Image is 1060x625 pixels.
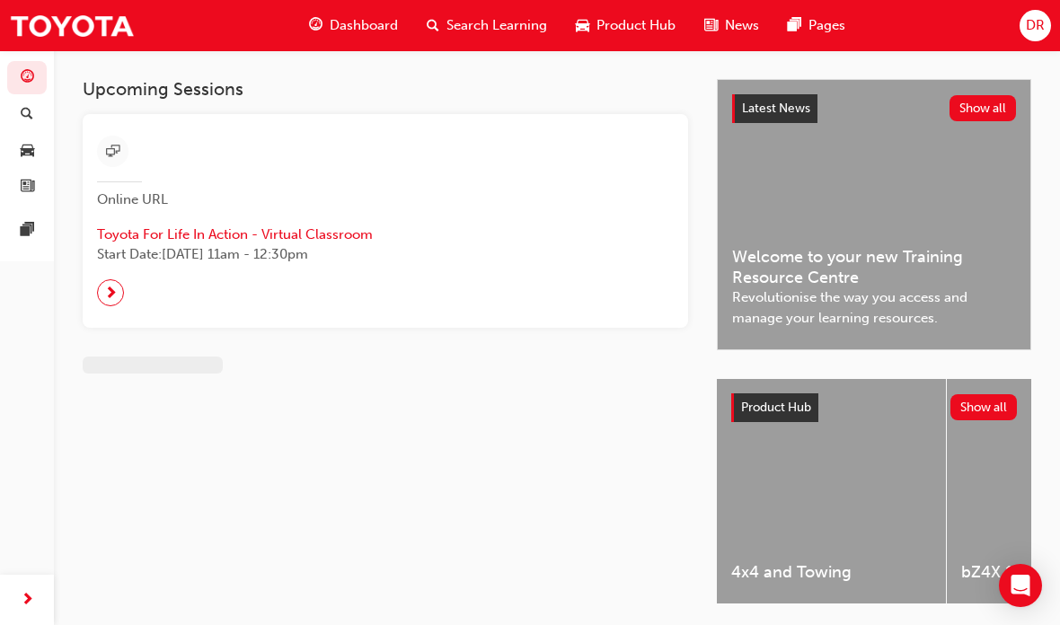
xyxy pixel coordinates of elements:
span: car-icon [21,143,34,159]
span: pages-icon [788,14,801,37]
button: Show all [950,394,1018,420]
button: Show all [950,95,1017,121]
span: pages-icon [21,223,34,239]
span: guage-icon [21,70,34,86]
span: next-icon [21,589,34,612]
span: Revolutionise the way you access and manage your learning resources. [732,287,1016,328]
a: guage-iconDashboard [295,7,412,44]
span: news-icon [704,14,718,37]
span: next-icon [104,280,118,305]
span: 4x4 and Towing [731,562,932,583]
a: search-iconSearch Learning [412,7,561,44]
span: Product Hub [596,15,676,36]
span: car-icon [576,14,589,37]
span: Search Learning [446,15,547,36]
a: car-iconProduct Hub [561,7,690,44]
span: DR [1026,15,1045,36]
span: news-icon [21,180,34,196]
span: Welcome to your new Training Resource Centre [732,247,1016,287]
a: pages-iconPages [773,7,860,44]
button: DR [1020,10,1051,41]
a: Online URLToyota For Life In Action - Virtual ClassroomStart Date:[DATE] 11am - 12:30pm [97,128,674,313]
span: guage-icon [309,14,322,37]
span: Dashboard [330,15,398,36]
a: Latest NewsShow all [732,94,1016,123]
span: Latest News [742,101,810,116]
div: Open Intercom Messenger [999,564,1042,607]
span: Pages [808,15,845,36]
span: Online URL [97,189,187,210]
a: Latest NewsShow allWelcome to your new Training Resource CentreRevolutionise the way you access a... [717,79,1031,350]
span: Toyota For Life In Action - Virtual Classroom [97,224,674,245]
img: Trak [9,5,135,46]
h3: Upcoming Sessions [83,79,688,100]
span: News [725,15,759,36]
a: news-iconNews [690,7,773,44]
span: search-icon [427,14,439,37]
span: search-icon [21,107,33,123]
a: 4x4 and Towing [717,379,946,603]
span: sessionType_ONLINE_URL-icon [106,141,119,163]
a: Product HubShow all [731,393,1017,422]
span: Start Date: [DATE] 11am - 12:30pm [97,244,674,265]
span: Product Hub [741,400,811,415]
